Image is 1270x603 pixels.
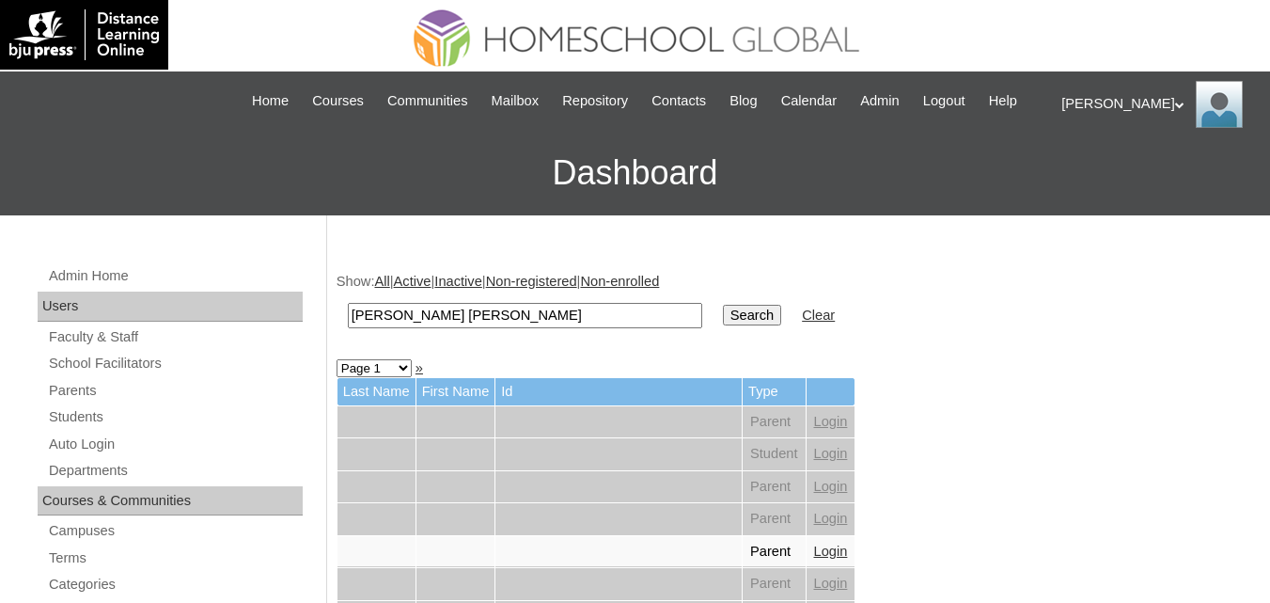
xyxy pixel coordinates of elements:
td: Student [743,438,806,470]
span: Contacts [651,90,706,112]
div: [PERSON_NAME] [1061,81,1251,128]
a: Categories [47,573,303,596]
a: Repository [553,90,637,112]
a: Students [47,405,303,429]
a: Campuses [47,519,303,543]
a: Login [814,414,848,429]
a: Login [814,479,848,494]
a: Faculty & Staff [47,325,303,349]
a: Inactive [434,274,482,289]
span: Repository [562,90,628,112]
td: First Name [416,378,495,405]
div: Users [38,292,303,322]
a: School Facilitators [47,352,303,375]
div: Show: | | | | [337,272,1251,339]
a: Active [394,274,431,289]
a: Logout [914,90,975,112]
a: Help [980,90,1027,112]
a: Communities [378,90,478,112]
a: Home [243,90,298,112]
td: Type [743,378,806,405]
span: Calendar [781,90,837,112]
a: Parents [47,379,303,403]
span: Admin [860,90,900,112]
div: Courses & Communities [38,486,303,516]
td: Id [495,378,742,405]
a: Terms [47,547,303,570]
img: Ariane Ebuen [1196,81,1243,128]
a: All [374,274,389,289]
a: Courses [303,90,373,112]
span: Communities [387,90,468,112]
span: Blog [729,90,757,112]
td: Last Name [337,378,415,405]
a: Login [814,446,848,461]
a: Clear [802,308,835,323]
a: » [415,360,423,375]
td: Parent [743,568,806,600]
a: Non-registered [486,274,577,289]
a: Non-enrolled [580,274,659,289]
a: Mailbox [482,90,549,112]
a: Login [814,544,848,559]
input: Search [723,305,781,325]
img: logo-white.png [9,9,159,60]
a: Auto Login [47,433,303,456]
td: Parent [743,536,806,568]
td: Parent [743,406,806,438]
a: Departments [47,459,303,483]
a: Admin Home [47,264,303,288]
span: Courses [312,90,364,112]
td: Parent [743,471,806,503]
span: Home [252,90,289,112]
a: Admin [851,90,909,112]
a: Calendar [772,90,846,112]
a: Contacts [642,90,715,112]
a: Login [814,576,848,591]
h3: Dashboard [9,131,1261,215]
span: Help [989,90,1017,112]
a: Blog [720,90,766,112]
td: Parent [743,503,806,535]
span: Mailbox [492,90,540,112]
input: Search [348,303,702,328]
a: Login [814,511,848,526]
span: Logout [923,90,965,112]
